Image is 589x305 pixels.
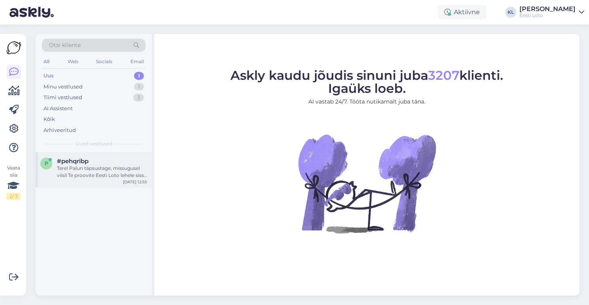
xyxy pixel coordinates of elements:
[129,56,145,67] div: Email
[230,98,503,106] p: AI vastab 24/7. Tööta nutikamalt juba täna.
[6,193,21,200] div: 2 / 3
[42,56,51,67] div: All
[133,94,144,102] div: 3
[45,160,48,166] span: p
[43,72,54,80] div: Uus
[49,41,81,49] span: Otsi kliente
[134,83,144,91] div: 1
[123,179,147,185] div: [DATE] 12:55
[94,56,114,67] div: Socials
[43,94,82,102] div: Tiimi vestlused
[134,72,144,80] div: 1
[296,112,438,254] img: No Chat active
[43,126,76,134] div: Arhiveeritud
[57,158,89,165] span: #pehqribp
[230,68,503,96] span: Askly kaudu jõudis sinuni juba klienti. Igaüks loeb.
[428,68,459,83] span: 3207
[438,5,486,19] div: Aktiivne
[519,12,576,19] div: Eesti Loto
[43,115,55,123] div: Kõik
[43,83,83,91] div: Minu vestlused
[6,164,21,200] div: Vaata siia
[76,140,112,147] span: Uued vestlused
[6,40,21,55] img: Askly Logo
[66,56,80,67] div: Web
[519,6,576,12] div: [PERSON_NAME]
[519,6,584,19] a: [PERSON_NAME]Eesti Loto
[505,7,516,18] div: KL
[43,105,73,113] div: AI Assistent
[57,165,147,179] div: Tere! Palun täpsustage, missugusel viisil Te proovite Eesti Loto lehele sisse logida ning millise...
